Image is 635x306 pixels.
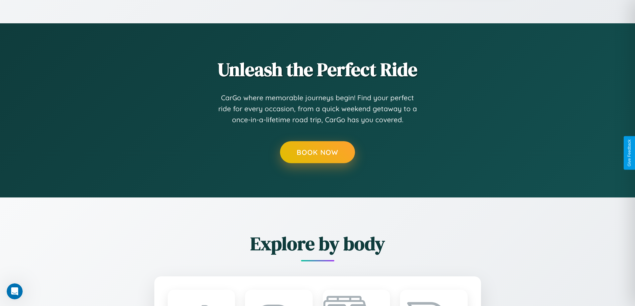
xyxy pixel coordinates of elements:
button: Book Now [280,141,355,163]
p: CarGo where memorable journeys begin! Find your perfect ride for every occasion, from a quick wee... [218,92,418,126]
h2: Explore by body [118,231,518,256]
h2: Unleash the Perfect Ride [118,57,518,82]
div: Give Feedback [627,140,632,166]
iframe: Intercom live chat [7,283,23,299]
